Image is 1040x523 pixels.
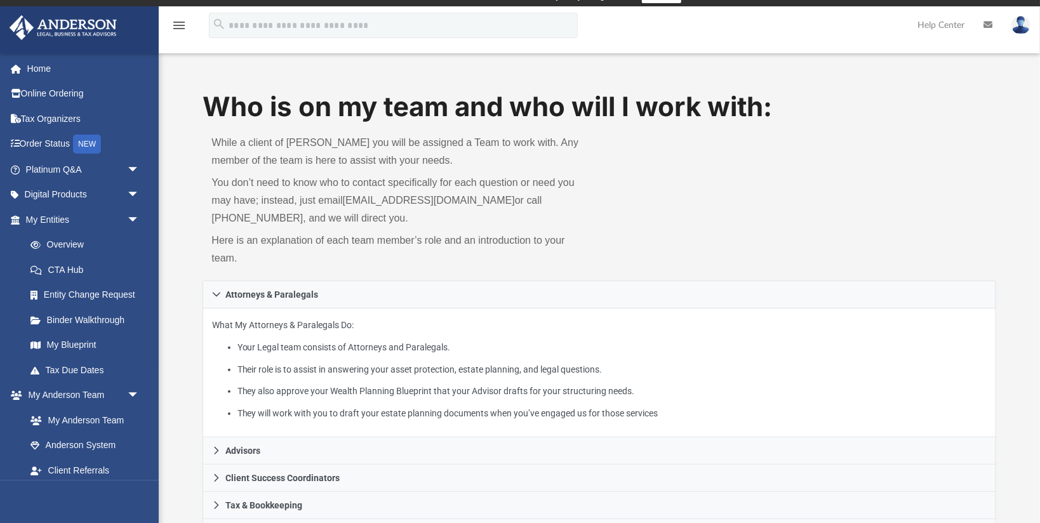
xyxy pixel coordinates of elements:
[9,81,159,107] a: Online Ordering
[127,157,152,183] span: arrow_drop_down
[9,383,152,408] a: My Anderson Teamarrow_drop_down
[6,15,121,40] img: Anderson Advisors Platinum Portal
[18,407,146,433] a: My Anderson Team
[203,465,996,492] a: Client Success Coordinators
[203,88,996,126] h1: Who is on my team and who will I work with:
[9,106,159,131] a: Tax Organizers
[225,501,302,510] span: Tax & Bookkeeping
[18,333,152,358] a: My Blueprint
[237,362,987,378] li: Their role is to assist in answering your asset protection, estate planning, and legal questions.
[225,290,318,299] span: Attorneys & Paralegals
[343,195,515,206] a: [EMAIL_ADDRESS][DOMAIN_NAME]
[18,357,159,383] a: Tax Due Dates
[9,56,159,81] a: Home
[18,282,159,308] a: Entity Change Request
[18,307,159,333] a: Binder Walkthrough
[18,433,152,458] a: Anderson System
[18,232,159,258] a: Overview
[9,182,159,208] a: Digital Productsarrow_drop_down
[211,174,590,227] p: You don’t need to know who to contact specifically for each question or need you may have; instea...
[203,492,996,519] a: Tax & Bookkeeping
[9,207,159,232] a: My Entitiesarrow_drop_down
[225,446,260,455] span: Advisors
[127,383,152,409] span: arrow_drop_down
[9,157,159,182] a: Platinum Q&Aarrow_drop_down
[237,383,987,399] li: They also approve your Wealth Planning Blueprint that your Advisor drafts for your structuring ne...
[1011,16,1030,34] img: User Pic
[225,473,340,482] span: Client Success Coordinators
[211,232,590,267] p: Here is an explanation of each team member’s role and an introduction to your team.
[171,18,187,33] i: menu
[127,207,152,233] span: arrow_drop_down
[212,317,986,421] p: What My Attorneys & Paralegals Do:
[18,257,159,282] a: CTA Hub
[203,437,996,465] a: Advisors
[212,17,226,31] i: search
[237,340,987,355] li: Your Legal team consists of Attorneys and Paralegals.
[171,24,187,33] a: menu
[73,135,101,154] div: NEW
[18,458,152,483] a: Client Referrals
[211,134,590,169] p: While a client of [PERSON_NAME] you will be assigned a Team to work with. Any member of the team ...
[9,131,159,157] a: Order StatusNEW
[203,308,996,437] div: Attorneys & Paralegals
[237,406,987,421] li: They will work with you to draft your estate planning documents when you’ve engaged us for those ...
[127,182,152,208] span: arrow_drop_down
[203,281,996,308] a: Attorneys & Paralegals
